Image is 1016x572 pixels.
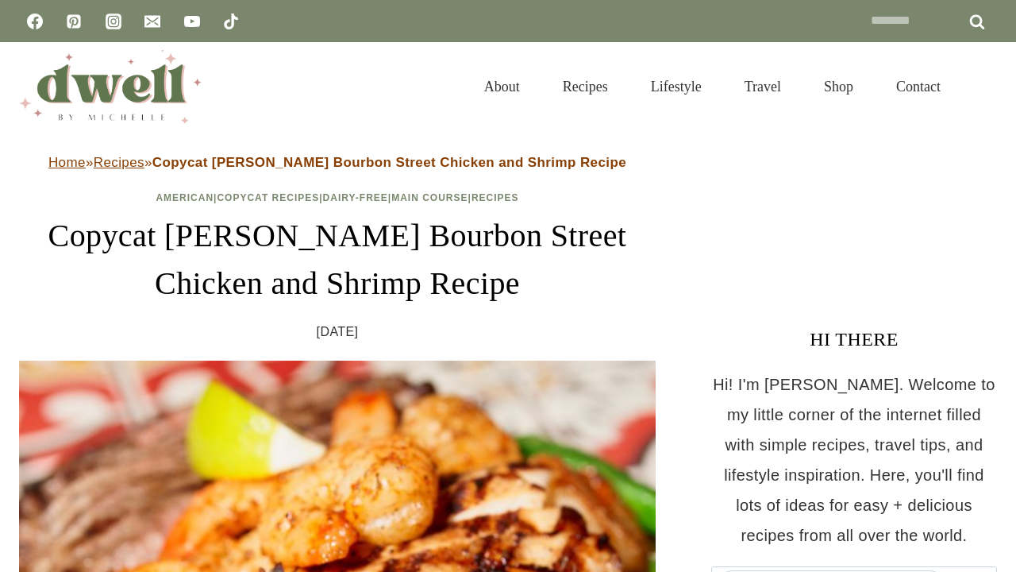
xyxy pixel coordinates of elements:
strong: Copycat [PERSON_NAME] Bourbon Street Chicken and Shrimp Recipe [152,155,626,170]
a: Pinterest [58,6,90,37]
a: Lifestyle [629,59,723,114]
a: Contact [875,59,962,114]
nav: Primary Navigation [463,59,962,114]
a: Main Course [391,192,468,203]
span: | | | | [156,192,518,203]
a: Shop [802,59,875,114]
a: About [463,59,541,114]
a: Copycat Recipes [217,192,319,203]
a: Dairy-Free [323,192,388,203]
h1: Copycat [PERSON_NAME] Bourbon Street Chicken and Shrimp Recipe [19,212,656,307]
img: DWELL by michelle [19,50,202,123]
time: [DATE] [317,320,359,344]
h3: HI THERE [711,325,997,354]
a: YouTube [176,6,208,37]
a: Instagram [98,6,129,37]
a: Recipes [94,155,144,170]
a: Travel [723,59,802,114]
button: View Search Form [970,73,997,100]
a: American [156,192,214,203]
a: Home [48,155,86,170]
a: Email [137,6,168,37]
p: Hi! I'm [PERSON_NAME]. Welcome to my little corner of the internet filled with simple recipes, tr... [711,369,997,551]
a: Facebook [19,6,51,37]
a: TikTok [215,6,247,37]
a: Recipes [471,192,519,203]
span: » » [48,155,626,170]
a: Recipes [541,59,629,114]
